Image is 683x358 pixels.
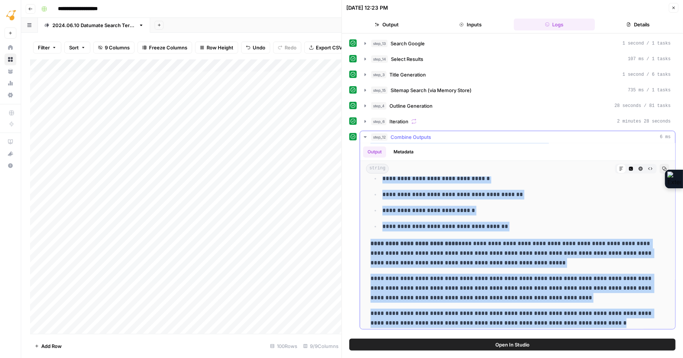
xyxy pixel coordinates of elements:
a: AirOps Academy [4,136,16,148]
button: Output [346,19,427,30]
button: Help + Support [4,160,16,172]
div: [DATE] 12:23 PM [346,4,388,12]
span: step_15 [371,87,388,94]
span: Combine Outputs [391,133,431,141]
button: Open In Studio [349,339,676,351]
img: Extension Icon [667,172,681,186]
span: 2 minutes 28 seconds [617,118,671,125]
span: Iteration [389,118,408,125]
span: step_12 [371,133,388,141]
span: 9 Columns [105,44,130,51]
button: 2 minutes 28 seconds [360,115,675,127]
button: Sort [64,42,90,53]
button: 1 second / 1 tasks [360,38,675,49]
span: Redo [285,44,297,51]
a: Usage [4,77,16,89]
div: What's new? [5,148,16,159]
span: Filter [38,44,50,51]
span: 735 ms / 1 tasks [628,87,671,94]
span: Freeze Columns [149,44,187,51]
button: Workspace: Datumate [4,6,16,25]
span: Open In Studio [495,341,530,348]
button: Logs [514,19,595,30]
button: Freeze Columns [137,42,192,53]
span: Select Results [391,55,423,63]
button: What's new? [4,148,16,160]
span: Sitemap Search (via Memory Store) [391,87,472,94]
a: Browse [4,53,16,65]
button: Inputs [430,19,511,30]
button: 6 ms [360,131,675,143]
button: 9 Columns [93,42,135,53]
button: 735 ms / 1 tasks [360,84,675,96]
div: 100 Rows [267,340,300,352]
span: Undo [253,44,265,51]
button: Undo [241,42,270,53]
span: step_3 [371,71,386,78]
button: Row Height [195,42,238,53]
span: Sort [69,44,79,51]
span: step_14 [371,55,388,63]
button: Add Row [30,340,66,352]
span: Row Height [207,44,233,51]
div: 9/9 Columns [300,340,341,352]
span: step_4 [371,102,386,110]
span: Title Generation [389,71,426,78]
span: 1 second / 6 tasks [622,71,671,78]
button: Export CSV [304,42,347,53]
button: Redo [273,42,301,53]
a: Settings [4,89,16,101]
button: 107 ms / 1 tasks [360,53,675,65]
a: Your Data [4,65,16,77]
span: 107 ms / 1 tasks [628,56,671,62]
img: Datumate Logo [4,9,18,22]
a: [DATE] Datumate Search Terms.csv [38,18,150,33]
span: Export CSV [316,44,342,51]
span: Add Row [41,342,62,350]
button: Filter [33,42,61,53]
button: Details [598,19,679,30]
button: Output [363,146,386,157]
span: step_13 [371,40,388,47]
span: 28 seconds / 81 tasks [615,102,671,109]
span: 6 ms [660,134,671,140]
div: [DATE] Datumate Search Terms.csv [52,22,136,29]
div: 6 ms [360,143,675,329]
span: Search Google [391,40,425,47]
a: Home [4,42,16,53]
button: 28 seconds / 81 tasks [360,100,675,112]
span: step_6 [371,118,386,125]
button: Metadata [389,146,418,157]
span: string [366,164,389,173]
span: Outline Generation [389,102,433,110]
span: 1 second / 1 tasks [622,40,671,47]
button: 1 second / 6 tasks [360,69,675,81]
